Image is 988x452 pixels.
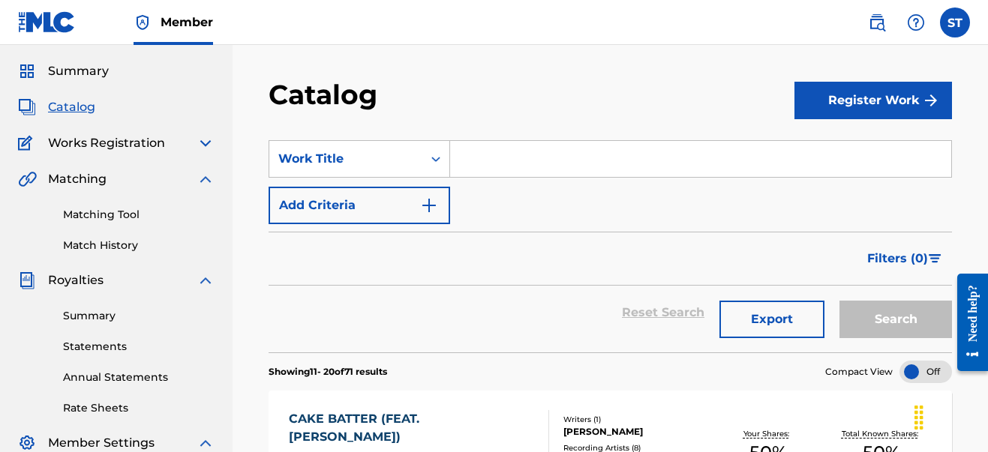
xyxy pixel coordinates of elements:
a: Statements [63,339,215,355]
span: Catalog [48,98,95,116]
span: Member [161,13,213,31]
form: Search Form [269,140,952,352]
img: Catalog [18,98,36,116]
span: Summary [48,62,109,80]
a: Summary [63,308,215,324]
span: Matching [48,170,107,188]
div: Help [901,7,931,37]
button: Filters (0) [858,240,952,277]
a: Match History [63,238,215,253]
div: Work Title [278,150,413,168]
img: expand [197,170,215,188]
img: 9d2ae6d4665cec9f34b9.svg [420,196,438,214]
p: Your Shares: [743,428,793,439]
span: Compact View [825,365,893,379]
img: expand [197,434,215,452]
a: Public Search [862,7,892,37]
button: Add Criteria [269,187,450,224]
button: Export [719,301,824,338]
span: Works Registration [48,134,165,152]
a: CatalogCatalog [18,98,95,116]
img: expand [197,271,215,289]
a: Annual Statements [63,370,215,385]
img: Summary [18,62,36,80]
a: Matching Tool [63,207,215,223]
img: MLC Logo [18,11,76,33]
p: Showing 11 - 20 of 71 results [269,365,387,379]
div: Drag [907,395,931,440]
span: Member Settings [48,434,155,452]
img: help [907,13,925,31]
img: Royalties [18,271,36,289]
h2: Catalog [269,78,385,112]
img: Top Rightsholder [134,13,152,31]
div: [PERSON_NAME] [563,425,711,439]
img: f7272a7cc735f4ea7f67.svg [922,91,940,109]
img: expand [197,134,215,152]
iframe: Resource Center [946,259,988,387]
a: Rate Sheets [63,400,215,416]
div: Writers ( 1 ) [563,414,711,425]
a: SummarySummary [18,62,109,80]
span: Filters ( 0 ) [867,250,928,268]
img: Member Settings [18,434,36,452]
span: Royalties [48,271,104,289]
img: Works Registration [18,134,38,152]
img: search [868,13,886,31]
iframe: Chat Widget [913,380,988,452]
div: CAKE BATTER (FEAT. [PERSON_NAME]) [289,410,536,446]
img: filter [929,254,941,263]
img: Matching [18,170,37,188]
button: Register Work [794,82,952,119]
p: Total Known Shares: [842,428,922,439]
div: User Menu [940,7,970,37]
